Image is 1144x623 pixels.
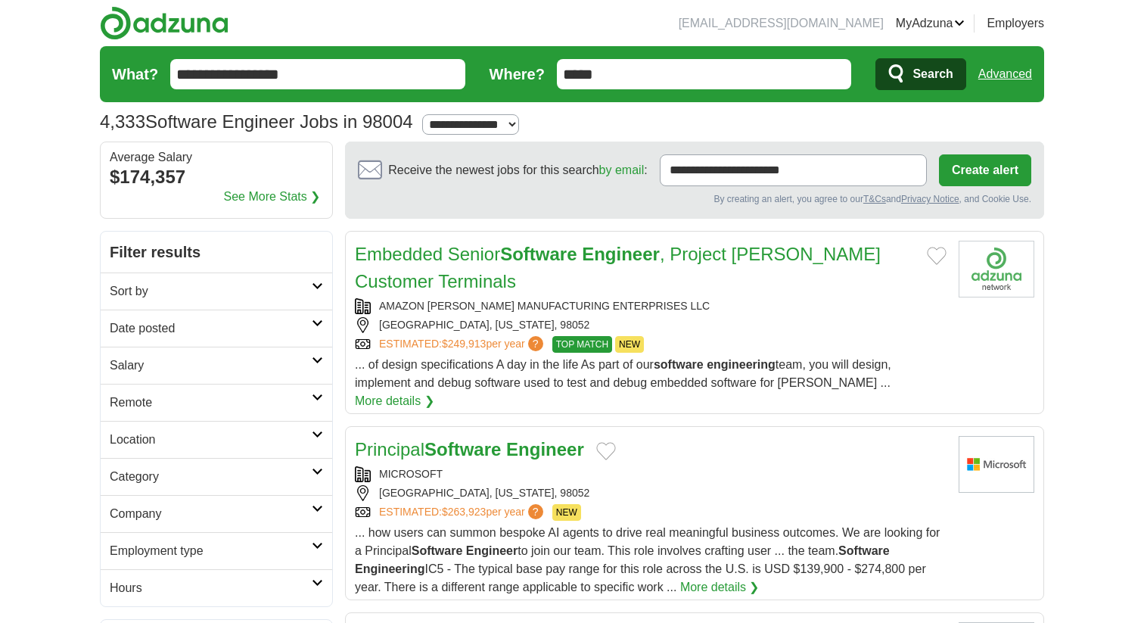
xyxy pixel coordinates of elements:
[987,14,1044,33] a: Employers
[100,111,413,132] h1: Software Engineer Jobs in 98004
[528,504,543,519] span: ?
[101,232,332,273] h2: Filter results
[490,63,545,86] label: Where?
[355,244,881,291] a: Embedded SeniorSoftware Engineer, Project [PERSON_NAME] Customer Terminals
[110,579,312,597] h2: Hours
[110,282,312,301] h2: Sort by
[506,439,584,459] strong: Engineer
[863,194,886,204] a: T&Cs
[596,442,616,460] button: Add to favorite jobs
[875,58,965,90] button: Search
[599,164,645,176] a: by email
[101,532,332,569] a: Employment type
[110,357,312,375] h2: Salary
[442,506,486,518] span: $263,923
[110,542,312,560] h2: Employment type
[100,6,228,40] img: Adzuna logo
[101,384,332,421] a: Remote
[101,347,332,384] a: Salary
[978,59,1032,89] a: Advanced
[412,544,463,557] strong: Software
[358,192,1031,206] div: By creating an alert, you agree to our and , and Cookie Use.
[101,569,332,606] a: Hours
[355,439,584,459] a: PrincipalSoftware Engineer
[654,358,704,371] strong: software
[959,241,1034,297] img: Company logo
[101,310,332,347] a: Date posted
[112,63,158,86] label: What?
[110,431,312,449] h2: Location
[927,247,947,265] button: Add to favorite jobs
[582,244,660,264] strong: Engineer
[110,468,312,486] h2: Category
[355,562,424,575] strong: Engineering
[101,273,332,310] a: Sort by
[442,338,486,350] span: $249,913
[552,504,581,521] span: NEW
[388,161,647,179] span: Receive the newest jobs for this search :
[552,336,612,353] span: TOP MATCH
[838,544,890,557] strong: Software
[101,421,332,458] a: Location
[355,526,940,593] span: ... how users can summon bespoke AI agents to drive real meaningful business outcomes. We are loo...
[466,544,518,557] strong: Engineer
[110,319,312,338] h2: Date posted
[355,485,947,501] div: [GEOGRAPHIC_DATA], [US_STATE], 98052
[528,336,543,351] span: ?
[355,298,947,314] div: AMAZON [PERSON_NAME] MANUFACTURING ENTERPRISES LLC
[100,108,145,136] span: 4,333
[939,154,1031,186] button: Create alert
[679,14,884,33] li: [EMAIL_ADDRESS][DOMAIN_NAME]
[959,436,1034,493] img: Microsoft logo
[101,495,332,532] a: Company
[355,392,434,410] a: More details ❯
[110,151,323,164] div: Average Salary
[424,439,501,459] strong: Software
[110,505,312,523] h2: Company
[901,194,959,204] a: Privacy Notice
[379,468,443,480] a: MICROSOFT
[224,188,321,206] a: See More Stats ❯
[110,394,312,412] h2: Remote
[500,244,577,264] strong: Software
[615,336,644,353] span: NEW
[379,336,546,353] a: ESTIMATED:$249,913per year?
[912,59,953,89] span: Search
[680,578,760,597] a: More details ❯
[355,317,947,333] div: [GEOGRAPHIC_DATA], [US_STATE], 98052
[379,504,546,521] a: ESTIMATED:$263,923per year?
[355,358,891,389] span: ... of design specifications A day in the life As part of our team, you will design, implement an...
[101,458,332,495] a: Category
[110,164,323,191] div: $174,357
[896,14,965,33] a: MyAdzuna
[707,358,776,371] strong: engineering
